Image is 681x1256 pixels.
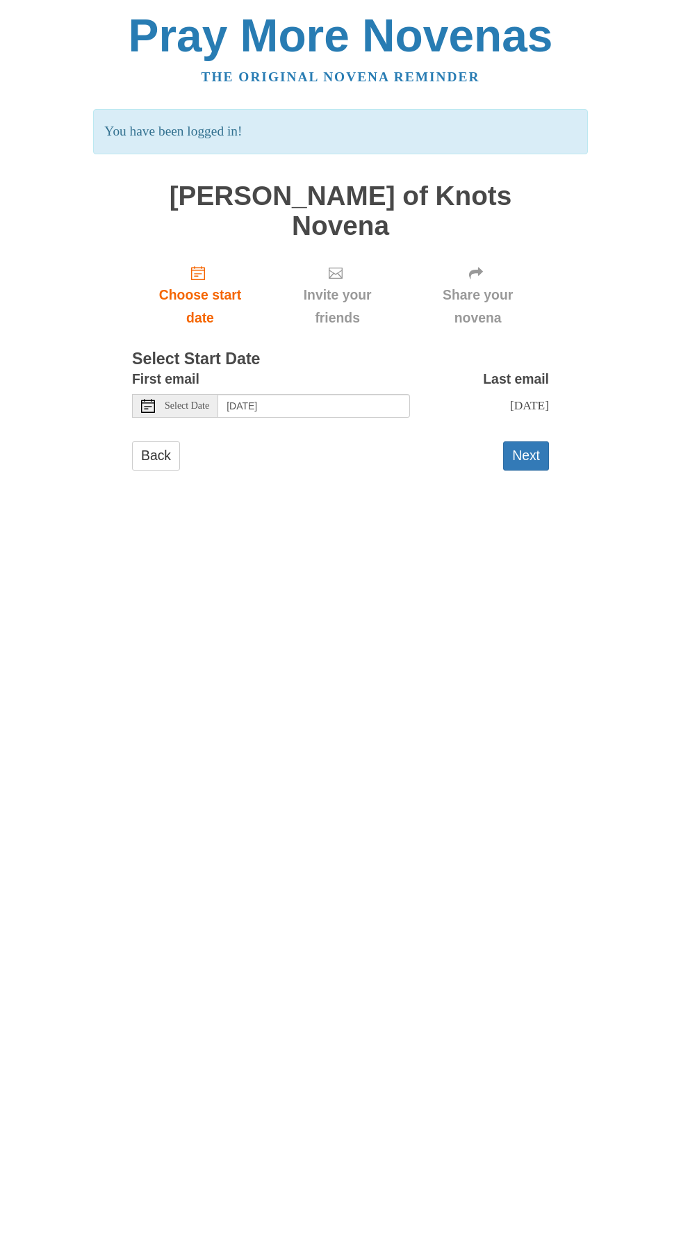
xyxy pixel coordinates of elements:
[202,70,480,84] a: The original novena reminder
[132,368,199,391] label: First email
[268,254,407,337] div: Click "Next" to confirm your start date first.
[282,284,393,329] span: Invite your friends
[165,401,209,411] span: Select Date
[132,441,180,470] a: Back
[132,254,268,337] a: Choose start date
[510,398,549,412] span: [DATE]
[129,10,553,61] a: Pray More Novenas
[132,181,549,240] h1: [PERSON_NAME] of Knots Novena
[93,109,587,154] p: You have been logged in!
[146,284,254,329] span: Choose start date
[132,350,549,368] h3: Select Start Date
[503,441,549,470] button: Next
[483,368,549,391] label: Last email
[420,284,535,329] span: Share your novena
[407,254,549,337] div: Click "Next" to confirm your start date first.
